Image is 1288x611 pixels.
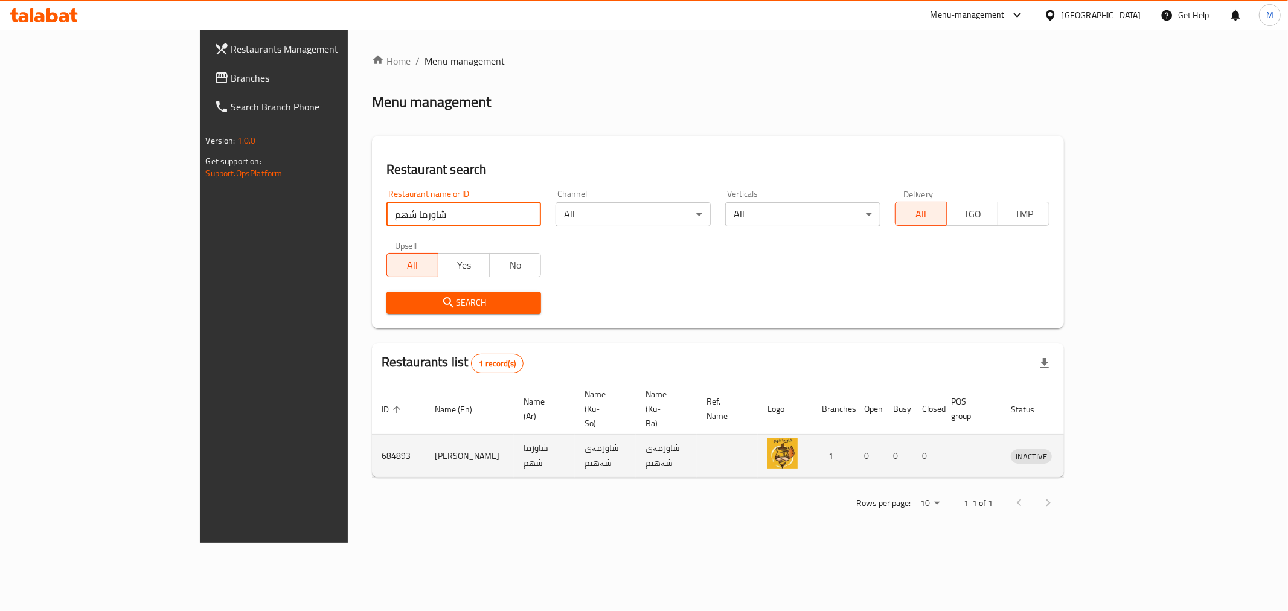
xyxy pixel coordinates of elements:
[998,202,1049,226] button: TMP
[386,292,542,314] button: Search
[206,133,235,149] span: Version:
[231,100,405,114] span: Search Branch Phone
[1062,8,1141,22] div: [GEOGRAPHIC_DATA]
[912,435,941,478] td: 0
[372,92,491,112] h2: Menu management
[231,42,405,56] span: Restaurants Management
[231,71,405,85] span: Branches
[472,358,523,369] span: 1 record(s)
[854,435,883,478] td: 0
[443,257,485,274] span: Yes
[386,253,438,277] button: All
[415,54,420,68] li: /
[946,202,998,226] button: TGO
[556,202,711,226] div: All
[903,190,934,198] label: Delivery
[438,253,490,277] button: Yes
[964,496,993,511] p: 1-1 of 1
[395,241,417,249] label: Upsell
[900,205,942,223] span: All
[435,402,488,417] span: Name (En)
[758,383,812,435] th: Logo
[524,394,560,423] span: Name (Ar)
[912,383,941,435] th: Closed
[205,63,415,92] a: Branches
[386,161,1050,179] h2: Restaurant search
[206,153,261,169] span: Get support on:
[471,354,524,373] div: Total records count
[812,383,854,435] th: Branches
[725,202,880,226] div: All
[495,257,536,274] span: No
[915,494,944,513] div: Rows per page:
[951,394,987,423] span: POS group
[812,435,854,478] td: 1
[575,435,636,478] td: شاورمەی شەهیم
[883,383,912,435] th: Busy
[1003,205,1045,223] span: TMP
[646,387,682,430] span: Name (Ku-Ba)
[854,383,883,435] th: Open
[396,295,532,310] span: Search
[585,387,621,430] span: Name (Ku-So)
[237,133,256,149] span: 1.0.0
[706,394,743,423] span: Ref. Name
[931,8,1005,22] div: Menu-management
[895,202,947,226] button: All
[205,34,415,63] a: Restaurants Management
[1011,402,1050,417] span: Status
[514,435,575,478] td: شاورما شهم
[1030,349,1059,378] div: Export file
[767,438,798,469] img: Shawrma Shahim
[489,253,541,277] button: No
[856,496,911,511] p: Rows per page:
[952,205,993,223] span: TGO
[382,402,405,417] span: ID
[206,165,283,181] a: Support.OpsPlatform
[636,435,697,478] td: شاورمەی شەهیم
[205,92,415,121] a: Search Branch Phone
[372,54,1065,68] nav: breadcrumb
[392,257,434,274] span: All
[1266,8,1274,22] span: M
[372,383,1108,478] table: enhanced table
[386,202,542,226] input: Search for restaurant name or ID..
[1011,449,1052,464] div: INACTIVE
[1011,450,1052,464] span: INACTIVE
[425,435,514,478] td: [PERSON_NAME]
[425,54,505,68] span: Menu management
[382,353,524,373] h2: Restaurants list
[883,435,912,478] td: 0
